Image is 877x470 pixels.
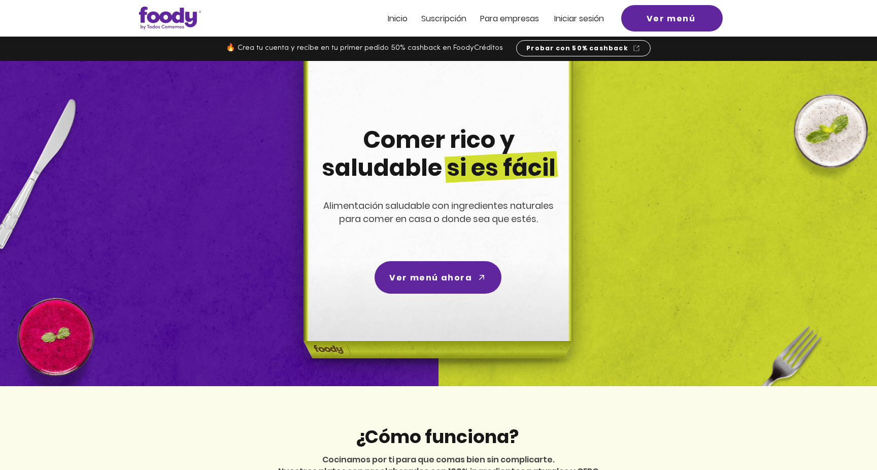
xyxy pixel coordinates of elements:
a: Inicio [388,14,408,23]
a: Ver menú [621,5,723,32]
a: Probar con 50% cashback [516,40,651,56]
span: Suscripción [421,13,466,24]
span: Probar con 50% cashback [526,44,628,53]
span: Comer rico y saludable si es fácil [322,123,556,184]
span: Alimentación saludable con ingredientes naturales para comer en casa o donde sea que estés. [323,199,554,225]
span: Iniciar sesión [554,13,604,24]
a: Ver menú ahora [375,261,501,294]
a: Para empresas [480,14,539,23]
span: ¿Cómo funciona? [355,424,519,450]
span: ra empresas [490,13,539,24]
span: Inicio [388,13,408,24]
span: Ver menú ahora [389,271,472,284]
img: Logo_Foody V2.0.0 (3).png [139,7,201,29]
span: Ver menú [647,12,696,25]
span: Pa [480,13,490,24]
span: Cocinamos por ti para que comas bien sin complicarte. [322,454,555,465]
img: headline-center-compress.png [275,61,598,386]
a: Suscripción [421,14,466,23]
span: 🔥 Crea tu cuenta y recibe en tu primer pedido 50% cashback en FoodyCréditos [226,44,503,52]
a: Iniciar sesión [554,14,604,23]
